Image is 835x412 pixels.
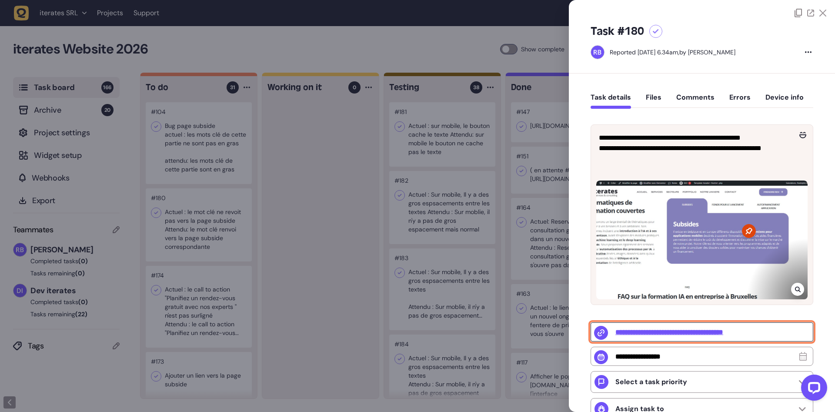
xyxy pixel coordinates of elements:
[646,93,661,109] button: Files
[591,93,631,109] button: Task details
[591,46,604,59] img: Rodolphe Balay
[729,93,751,109] button: Errors
[765,93,804,109] button: Device info
[591,24,644,38] h5: Task #180
[676,93,715,109] button: Comments
[610,48,679,56] div: Reported [DATE] 6.34am,
[610,48,735,57] div: by [PERSON_NAME]
[615,378,687,386] p: Select a task priority
[794,371,831,408] iframe: LiveChat chat widget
